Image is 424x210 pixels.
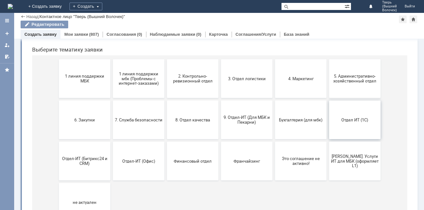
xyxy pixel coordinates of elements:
button: Это соглашение не активно! [248,160,300,198]
button: [PERSON_NAME]. Услуги ИТ для МБК (оформляет L1) [302,160,354,198]
span: 2. Контрольно-ревизионный отдел [142,92,189,101]
button: 1 линия поддержки МБК [32,77,83,116]
div: (807) [89,32,99,37]
div: Создать [69,3,102,10]
a: Карточка [209,32,228,37]
span: 8. Отдел качества [142,135,189,140]
a: Мои заявки [2,40,12,50]
button: Отдел-ИТ (Битрикс24 и CRM) [32,160,83,198]
span: 4. Маркетинг [250,94,298,99]
a: Наблюдаемые заявки [150,32,195,37]
button: 7. Служба безопасности [86,119,137,157]
button: Финансовый отдел [140,160,191,198]
a: Создать заявку [24,32,57,37]
a: Соглашения/Услуги [235,32,276,37]
a: Мои заявки [64,32,88,37]
label: Воспользуйтесь поиском [128,16,257,22]
span: Отдел ИТ (1С) [304,135,352,140]
div: Добавить в избранное [399,15,407,23]
span: 6. Закупки [34,135,81,140]
span: 1 линия поддержки МБК [34,92,81,101]
div: (0) [196,32,201,37]
span: 7. Служба безопасности [88,135,135,140]
button: 6. Закупки [32,119,83,157]
span: Отдел-ИТ (Офис) [88,177,135,181]
button: Бухгалтерия (для мбк) [248,119,300,157]
span: 9. Отдел-ИТ (Для МБК и Пекарни) [196,133,244,143]
div: (0) [137,32,142,37]
a: Назад [26,14,38,19]
div: | [38,14,39,19]
input: Например, почта или справка [128,29,257,41]
button: 5. Административно-хозяйственный отдел [302,77,354,116]
button: 2. Контрольно-ревизионный отдел [140,77,191,116]
img: logo [8,4,13,9]
header: Выберите тематику заявки [5,64,380,71]
button: Отдел ИТ (1С) [302,119,354,157]
span: Финансовый отдел [142,177,189,181]
a: Согласования [106,32,136,37]
button: 4. Маркетинг [248,77,300,116]
span: Волочек) [382,8,397,12]
button: 1 линия поддержки мбк (Проблемы с интернет-заказами) [86,77,137,116]
a: Перейти на домашнюю страницу [8,4,13,9]
span: Отдел-ИТ (Битрикс24 и CRM) [34,174,81,184]
a: Создать заявку [2,28,12,39]
button: Отдел-ИТ (Офис) [86,160,137,198]
span: 5. Административно-хозяйственный отдел [304,92,352,101]
button: 3. Отдел логистики [194,77,245,116]
div: Сделать домашней страницей [410,15,417,23]
button: 8. Отдел качества [140,119,191,157]
span: Тверь [382,1,397,5]
span: 3. Отдел логистики [196,94,244,99]
a: База знаний [284,32,309,37]
span: Это соглашение не активно! [250,174,298,184]
span: Расширенный поиск [345,3,351,9]
div: Контактное лицо "Тверь (Вышний Волочек)" [40,14,125,19]
a: Мои согласования [2,52,12,62]
button: 9. Отдел-ИТ (Для МБК и Пекарни) [194,119,245,157]
button: Франчайзинг [194,160,245,198]
span: [PERSON_NAME]. Услуги ИТ для МБК (оформляет L1) [304,172,352,186]
span: 1 линия поддержки мбк (Проблемы с интернет-заказами) [88,89,135,104]
span: Бухгалтерия (для мбк) [250,135,298,140]
span: (Вышний [382,5,397,8]
span: Франчайзинг [196,177,244,181]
